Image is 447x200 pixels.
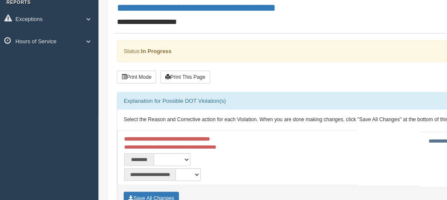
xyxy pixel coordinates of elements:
button: Print This Page [161,71,210,84]
button: Print Mode [117,71,156,84]
strong: In Progress [141,48,172,54]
